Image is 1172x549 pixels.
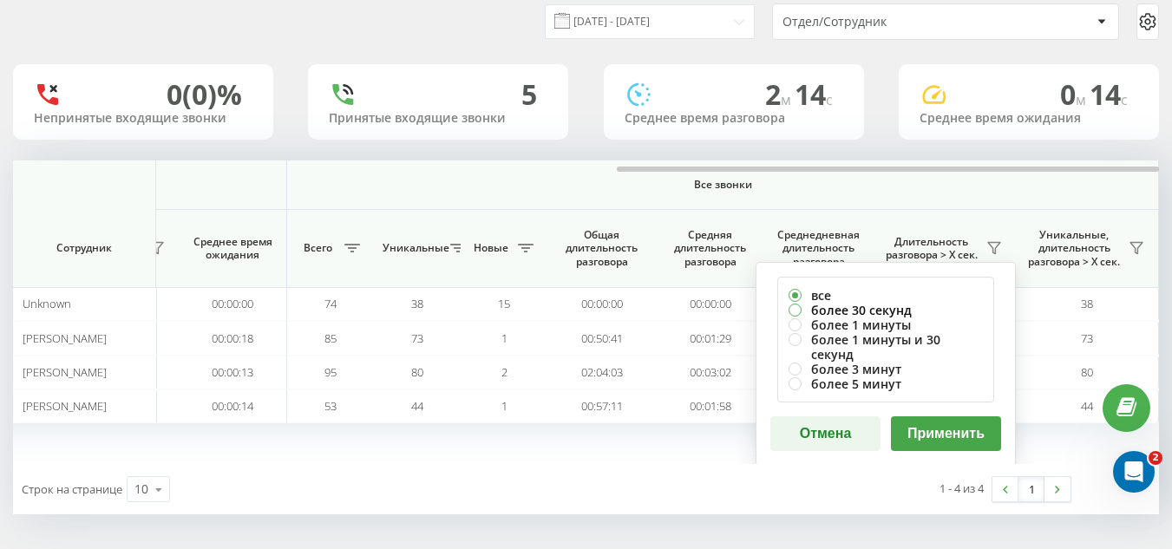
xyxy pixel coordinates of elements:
[23,330,107,346] span: [PERSON_NAME]
[383,241,445,255] span: Уникальные
[777,228,860,269] span: Среднедневная длительность разговора
[940,480,984,497] div: 1 - 4 из 4
[1113,451,1155,493] iframe: Intercom live chat
[411,330,423,346] span: 73
[770,416,881,451] button: Отмена
[411,398,423,414] span: 44
[826,90,833,109] span: c
[469,241,513,255] span: Новые
[1076,90,1090,109] span: м
[1081,364,1093,380] span: 80
[23,364,107,380] span: [PERSON_NAME]
[789,303,983,317] label: более 30 секунд
[656,356,764,389] td: 00:03:02
[179,356,287,389] td: 00:00:13
[1090,75,1128,113] span: 14
[789,376,983,391] label: более 5 минут
[656,287,764,321] td: 00:00:00
[324,296,337,311] span: 74
[789,317,983,332] label: более 1 минуты
[656,389,764,423] td: 00:01:58
[167,78,242,111] div: 0 (0)%
[920,111,1138,126] div: Среднее время ожидания
[338,178,1107,192] span: Все звонки
[324,398,337,414] span: 53
[329,111,547,126] div: Принятые входящие звонки
[789,332,983,362] label: более 1 минуты и 30 секунд
[192,235,273,262] span: Среднее время ожидания
[1149,451,1162,465] span: 2
[782,15,990,29] div: Отдел/Сотрудник
[179,287,287,321] td: 00:00:00
[324,330,337,346] span: 85
[1081,330,1093,346] span: 73
[1121,90,1128,109] span: c
[501,398,507,414] span: 1
[28,241,141,255] span: Сотрудник
[891,416,1001,451] button: Применить
[656,321,764,355] td: 00:01:29
[501,330,507,346] span: 1
[1081,296,1093,311] span: 38
[23,296,71,311] span: Unknown
[34,111,252,126] div: Непринятые входящие звонки
[179,321,287,355] td: 00:00:18
[1018,477,1044,501] a: 1
[498,296,510,311] span: 15
[23,398,107,414] span: [PERSON_NAME]
[521,78,537,111] div: 5
[547,321,656,355] td: 00:50:41
[625,111,843,126] div: Среднее время разговора
[669,228,751,269] span: Средняя длительность разговора
[781,90,795,109] span: м
[789,362,983,376] label: более 3 минут
[1060,75,1090,113] span: 0
[411,364,423,380] span: 80
[501,364,507,380] span: 2
[22,481,122,497] span: Строк на странице
[547,389,656,423] td: 00:57:11
[1081,398,1093,414] span: 44
[795,75,833,113] span: 14
[547,287,656,321] td: 00:00:00
[765,75,795,113] span: 2
[134,480,148,498] div: 10
[881,235,981,262] span: Длительность разговора > Х сек.
[547,356,656,389] td: 02:04:03
[1025,228,1123,269] span: Уникальные, длительность разговора > Х сек.
[179,389,287,423] td: 00:00:14
[324,364,337,380] span: 95
[411,296,423,311] span: 38
[296,241,339,255] span: Всего
[560,228,643,269] span: Общая длительность разговора
[789,288,983,303] label: все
